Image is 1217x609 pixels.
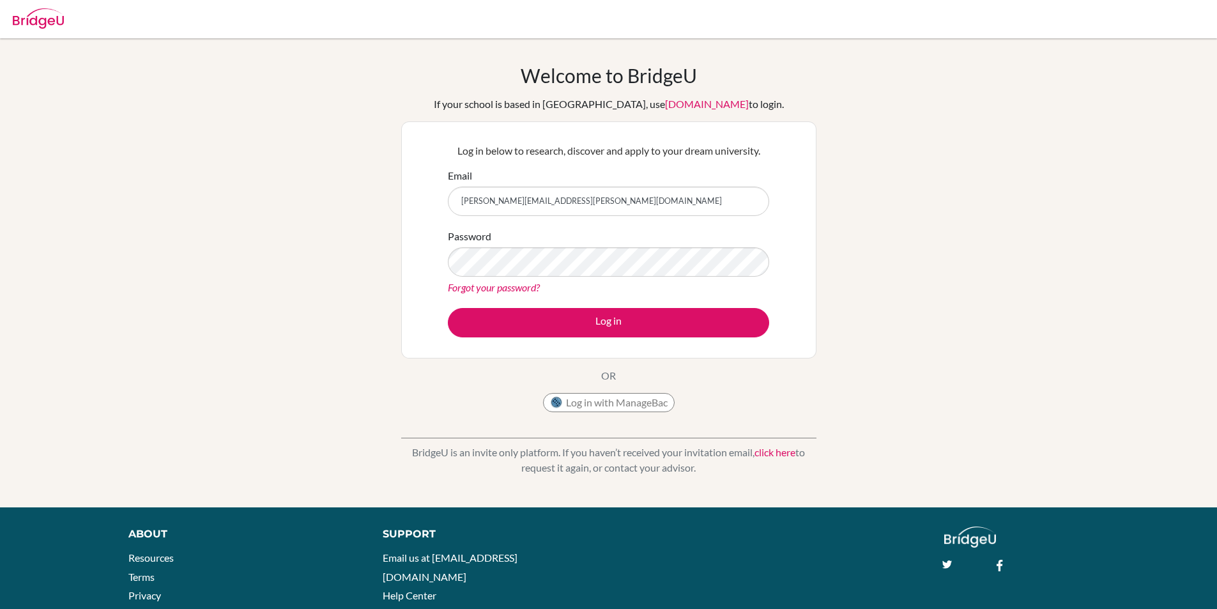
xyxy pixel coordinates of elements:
label: Password [448,229,491,244]
div: If your school is based in [GEOGRAPHIC_DATA], use to login. [434,96,784,112]
div: About [128,527,354,542]
a: Help Center [383,589,436,601]
label: Email [448,168,472,183]
a: Resources [128,551,174,564]
img: Bridge-U [13,8,64,29]
h1: Welcome to BridgeU [521,64,697,87]
a: Terms [128,571,155,583]
div: Support [383,527,593,542]
a: Forgot your password? [448,281,540,293]
button: Log in with ManageBac [543,393,675,412]
a: Privacy [128,589,161,601]
button: Log in [448,308,769,337]
p: OR [601,368,616,383]
img: logo_white@2x-f4f0deed5e89b7ecb1c2cc34c3e3d731f90f0f143d5ea2071677605dd97b5244.png [944,527,996,548]
a: [DOMAIN_NAME] [665,98,749,110]
p: Log in below to research, discover and apply to your dream university. [448,143,769,158]
a: Email us at [EMAIL_ADDRESS][DOMAIN_NAME] [383,551,517,583]
p: BridgeU is an invite only platform. If you haven’t received your invitation email, to request it ... [401,445,816,475]
a: click here [754,446,795,458]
